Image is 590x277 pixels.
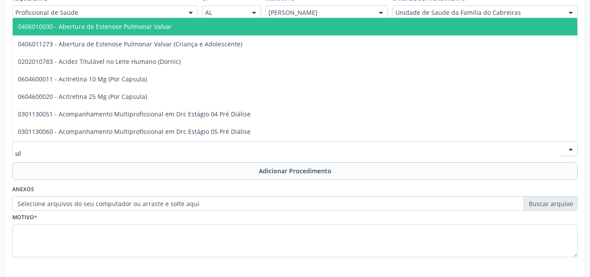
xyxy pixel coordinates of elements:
label: Anexos [12,183,34,196]
span: 0604600020 - Acitretina 25 Mg (Por Capsula) [18,92,147,101]
span: Profissional de Saúde [15,8,180,17]
label: Motivo [12,211,37,224]
span: 0406011273 - Abertura de Estenose Pulmonar Valvar (Criança e Adolescente) [18,40,242,48]
span: AL [205,8,243,17]
span: 0406010030 - Abertura de Estenose Pulmonar Valvar [18,22,172,31]
span: 0301130051 - Acompanhamento Multiprofissional em Drc Estágio 04 Pré Diálise [18,110,251,118]
span: Adicionar Procedimento [259,166,332,175]
input: Buscar por procedimento [15,144,560,162]
button: Adicionar Procedimento [12,162,578,180]
span: 0301130060 - Acompanhamento Multiprofissional em Drc Estágio 05 Pré Diálise [18,127,251,136]
span: [PERSON_NAME] [269,8,370,17]
span: 0202010783 - Acidez Titulável no Leite Humano (Dornic) [18,57,181,66]
span: 0604600011 - Acitretina 10 Mg (Por Capsula) [18,75,147,83]
span: Unidade de Saude da Familia do Cabreiras [395,8,560,17]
